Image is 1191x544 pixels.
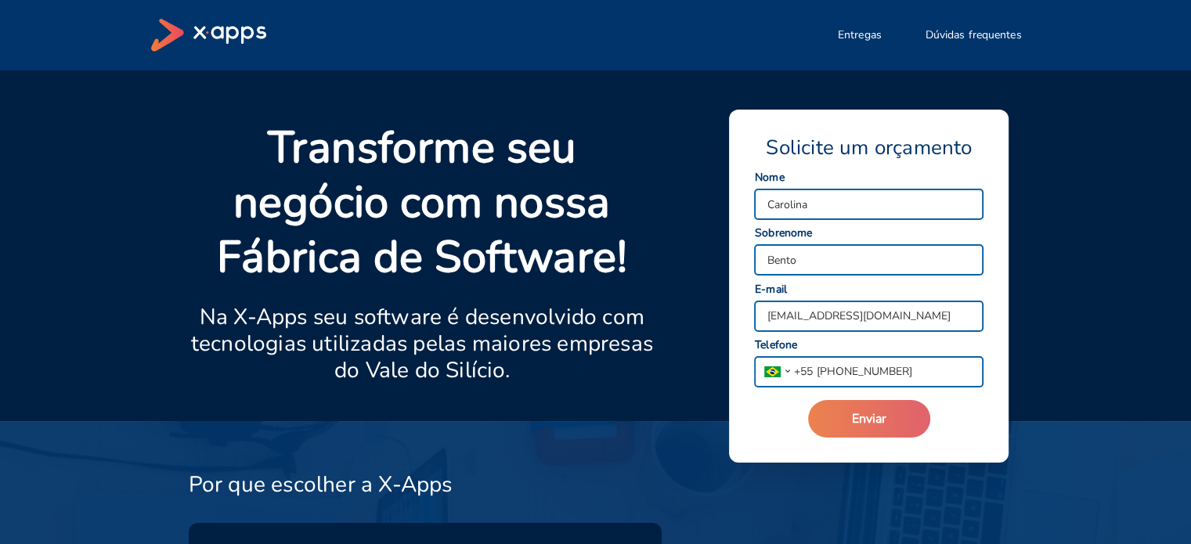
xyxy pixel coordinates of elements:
input: 99 99999 9999 [813,357,983,387]
h3: Por que escolher a X-Apps [189,471,453,498]
span: Entregas [838,27,882,43]
p: Transforme seu negócio com nossa Fábrica de Software! [189,121,656,285]
button: Entregas [819,20,900,51]
span: Enviar [852,410,886,427]
button: Dúvidas frequentes [907,20,1041,51]
input: Seu nome [755,189,983,219]
input: Seu sobrenome [755,245,983,275]
button: Enviar [808,400,930,438]
span: Solicite um orçamento [766,135,972,161]
input: Seu melhor e-mail [755,301,983,331]
p: Na X-Apps seu software é desenvolvido com tecnologias utilizadas pelas maiores empresas do Vale d... [189,304,656,384]
span: Dúvidas frequentes [926,27,1022,43]
span: + 55 [794,363,813,380]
